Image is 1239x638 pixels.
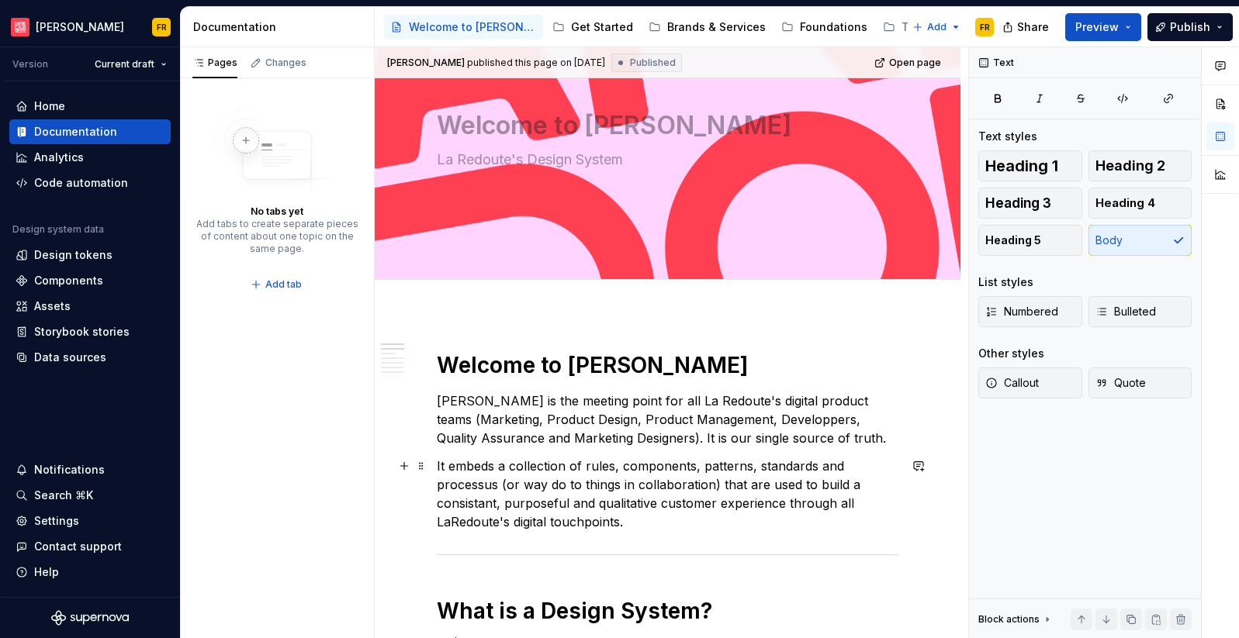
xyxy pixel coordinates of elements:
[88,53,174,75] button: Current draft
[437,352,748,378] strong: Welcome to [PERSON_NAME]
[36,19,124,35] div: [PERSON_NAME]
[985,158,1058,174] span: Heading 1
[387,57,465,69] span: [PERSON_NAME]
[985,233,1041,248] span: Heading 5
[251,205,303,218] div: No tabs yet
[157,21,167,33] div: FR
[546,15,639,40] a: Get Started
[775,15,874,40] a: Foundations
[192,57,237,69] div: Pages
[978,129,1037,144] div: Text styles
[908,16,966,38] button: Add
[9,268,171,293] a: Components
[985,375,1039,391] span: Callout
[9,560,171,585] button: Help
[9,534,171,559] button: Contact support
[34,124,117,140] div: Documentation
[9,483,171,508] button: Search ⌘K
[9,243,171,267] a: Design tokens
[800,19,867,35] div: Foundations
[927,21,947,33] span: Add
[571,19,633,35] div: Get Started
[1088,150,1192,181] button: Heading 2
[34,150,84,165] div: Analytics
[9,94,171,119] a: Home
[34,324,130,340] div: Storybook stories
[34,564,59,580] div: Help
[34,488,93,503] div: Search ⌘K
[630,57,676,69] span: Published
[9,345,171,370] a: Data sources
[1095,158,1165,174] span: Heading 2
[870,52,948,74] a: Open page
[434,147,895,172] textarea: La Redoute's Design System
[978,150,1082,181] button: Heading 1
[1088,188,1192,219] button: Heading 4
[1088,367,1192,398] button: Quote
[978,609,1054,630] div: Block actions
[11,18,29,36] img: f15b4b9a-d43c-4bd8-bdfb-9b20b89b7814.png
[384,12,905,43] div: Page tree
[467,57,605,69] div: published this page on [DATE]
[34,539,122,554] div: Contact support
[51,610,129,626] svg: Supernova Logo
[902,19,1003,35] div: Template & Levers
[980,21,990,33] div: FR
[193,19,368,35] div: Documentation
[9,119,171,144] a: Documentation
[978,367,1082,398] button: Callout
[1017,19,1049,35] span: Share
[877,15,1026,40] a: Template & Levers
[34,462,105,478] div: Notifications
[1075,19,1119,35] span: Preview
[9,294,171,319] a: Assets
[409,19,537,35] div: Welcome to [PERSON_NAME]
[9,171,171,195] a: Code automation
[642,15,772,40] a: Brands & Services
[265,278,302,291] span: Add tab
[95,58,154,71] span: Current draft
[12,58,48,71] div: Version
[667,19,766,35] div: Brands & Services
[265,57,306,69] div: Changes
[1147,13,1233,41] button: Publish
[434,107,895,144] textarea: Welcome to [PERSON_NAME]
[246,274,309,295] button: Add tab
[9,457,171,482] button: Notifications
[3,10,177,43] button: [PERSON_NAME]FR
[1065,13,1141,41] button: Preview
[437,391,898,447] p: [PERSON_NAME] is the meeting point for all La Redoute's digital product teams (Marketing, Product...
[978,274,1033,290] div: List styles
[34,247,112,263] div: Design tokens
[889,57,941,69] span: Open page
[9,319,171,344] a: Storybook stories
[196,218,358,255] div: Add tabs to create separate pieces of content about one topic on the same page.
[34,350,106,365] div: Data sources
[34,298,71,314] div: Assets
[12,223,104,236] div: Design system data
[384,15,543,40] a: Welcome to [PERSON_NAME]
[9,145,171,170] a: Analytics
[437,598,712,624] strong: What is a Design System?
[34,175,128,191] div: Code automation
[34,513,79,529] div: Settings
[1170,19,1210,35] span: Publish
[9,509,171,533] a: Settings
[978,296,1082,327] button: Numbered
[995,13,1059,41] button: Share
[1095,375,1146,391] span: Quote
[34,98,65,114] div: Home
[34,273,103,288] div: Components
[978,188,1082,219] button: Heading 3
[978,225,1082,256] button: Heading 5
[978,613,1040,626] div: Block actions
[1095,304,1156,319] span: Bulleted
[985,195,1051,211] span: Heading 3
[985,304,1058,319] span: Numbered
[437,457,898,531] p: It embeds a collection of rules, components, patterns, standards and processus (or way do to thin...
[1095,195,1155,211] span: Heading 4
[1088,296,1192,327] button: Bulleted
[978,346,1044,361] div: Other styles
